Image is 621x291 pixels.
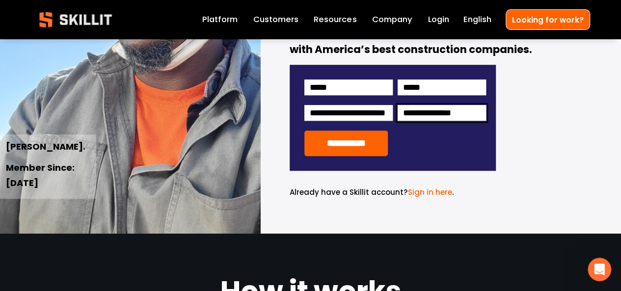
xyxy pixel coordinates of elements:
[463,13,491,26] div: language picker
[506,9,590,29] a: Looking for work?
[314,13,356,26] a: folder dropdown
[372,13,412,26] a: Company
[428,13,449,26] a: Login
[6,161,77,191] strong: Member Since: [DATE]
[463,14,491,26] span: English
[290,187,408,197] span: Already have a Skillit account?
[6,140,85,155] strong: [PERSON_NAME].
[408,187,452,197] a: Sign in here
[31,5,120,34] img: Skillit
[314,14,356,26] span: Resources
[202,13,238,26] a: Platform
[290,6,579,60] strong: Join America’s fastest-growing database of craft workers who trust Skillit to find full-time oppo...
[588,258,611,281] iframe: Intercom live chat
[253,13,298,26] a: Customers
[290,186,496,198] p: .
